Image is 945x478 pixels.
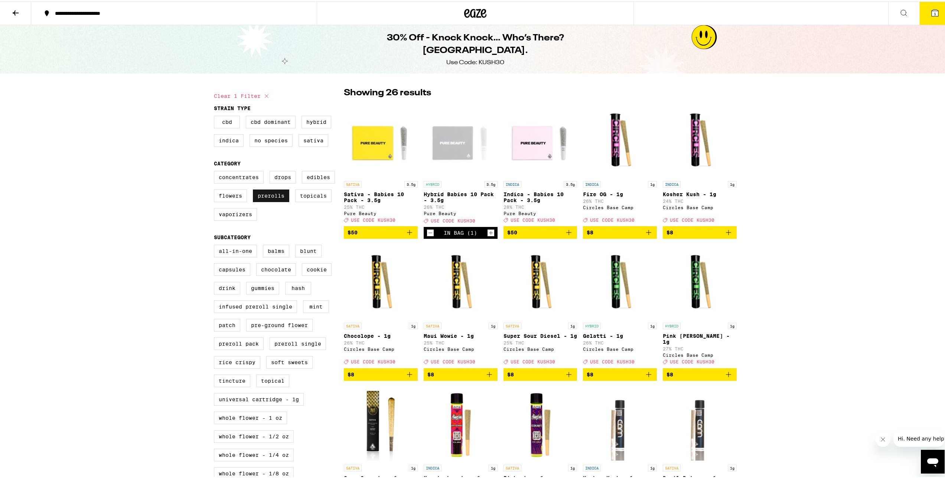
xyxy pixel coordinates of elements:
label: Flowers [214,188,247,201]
img: CAM - Devil Driver - 1g [663,385,737,459]
button: Clear 1 filter [214,85,271,104]
p: 1g [489,321,498,328]
span: $8 [587,228,593,234]
label: Drops [270,169,296,182]
p: SATIVA [344,179,362,186]
label: Hash [285,280,311,293]
button: Decrement [427,228,434,235]
label: Prerolls [253,188,289,201]
label: Sativa [299,133,328,145]
span: $50 [348,228,358,234]
p: SATIVA [504,463,521,470]
img: Circles Base Camp - Pink Runtz - 1g [663,243,737,317]
label: Hybrid [302,114,331,127]
label: Cookie [302,262,332,274]
button: Add to bag [663,367,737,379]
div: Use Code: KUSH30 [446,57,504,65]
p: 1g [568,321,577,328]
img: Circles Base Camp - Maui Wowie - 1g [424,243,498,317]
p: INDICA [424,463,441,470]
span: Hi. Need any help? [4,5,53,11]
p: 24% THC [663,197,737,202]
span: USE CODE KUSH30 [511,216,555,221]
iframe: Button to launch messaging window [921,448,945,472]
img: Pure Beauty - Indica - Babies 10 Pack - 3.5g [504,102,577,176]
img: Alien Labs - Biskante - 1g [504,385,577,459]
button: Add to bag [424,367,498,379]
a: Open page for Fire OG - 1g from Circles Base Camp [583,102,657,225]
span: USE CODE KUSH30 [590,216,635,221]
p: 3.5g [564,179,577,186]
p: Indica - Babies 10 Pack - 3.5g [504,190,577,202]
label: Tincture [214,373,250,386]
span: USE CODE KUSH30 [670,358,714,363]
legend: Subcategory [214,233,251,239]
label: Concentrates [214,169,264,182]
p: INDICA [583,179,601,186]
div: Circles Base Camp [663,351,737,356]
img: CAM - Kosher Kush - 1g [583,385,657,459]
p: HYBRID [583,321,601,328]
a: Open page for Maui Wowie - 1g from Circles Base Camp [424,243,498,366]
label: Infused Preroll Single [214,299,297,311]
iframe: Message from company [893,429,945,445]
legend: Category [214,159,241,165]
label: CBD Dominant [246,114,296,127]
h1: 30% Off - Knock Knock… Who’s There? [GEOGRAPHIC_DATA]. [340,30,610,56]
label: CBD [214,114,240,127]
label: Capsules [214,262,250,274]
div: Circles Base Camp [663,204,737,208]
p: SATIVA [344,321,362,328]
div: Pure Beauty [344,210,418,214]
a: Open page for Kosher Kush - 1g from Circles Base Camp [663,102,737,225]
p: 26% THC [583,197,657,202]
iframe: Close message [876,431,890,445]
p: 26% THC [344,339,418,344]
p: SATIVA [344,463,362,470]
p: 1g [728,463,737,470]
a: Open page for Super Sour Diesel - 1g from Circles Base Camp [504,243,577,366]
img: Pure Beauty - Sativa - Babies 10 Pack - 3.5g [344,102,418,176]
p: INDICA [504,179,521,186]
label: Patch [214,317,240,330]
span: $8 [667,228,673,234]
label: Rice Crispy [214,355,260,367]
div: Circles Base Camp [344,345,418,350]
div: Circles Base Camp [583,204,657,208]
img: Circles Base Camp - Super Sour Diesel - 1g [504,243,577,317]
p: 1g [409,321,418,328]
label: All-In-One [214,243,257,256]
span: $8 [507,370,514,376]
span: $8 [427,370,434,376]
label: Edibles [302,169,335,182]
p: SATIVA [663,463,681,470]
label: Topical [256,373,289,386]
label: Vaporizers [214,207,257,219]
span: USE CODE KUSH30 [431,358,475,363]
p: 1g [648,179,657,186]
p: 25% THC [344,203,418,208]
p: Fire OG - 1g [583,190,657,196]
a: Open page for Gelatti - 1g from Circles Base Camp [583,243,657,366]
span: USE CODE KUSH30 [511,358,555,363]
span: USE CODE KUSH30 [351,216,395,221]
p: 1g [568,463,577,470]
img: Circles Base Camp - Kosher Kush - 1g [663,102,737,176]
span: USE CODE KUSH30 [670,216,714,221]
button: Increment [487,228,495,235]
p: 1g [648,321,657,328]
span: $50 [507,228,517,234]
a: Open page for Indica - Babies 10 Pack - 3.5g from Pure Beauty [504,102,577,225]
button: Add to bag [504,367,577,379]
label: Mint [303,299,329,311]
label: Drink [214,280,240,293]
p: 3.5g [484,179,498,186]
legend: Strain Type [214,104,251,110]
p: Chocolope - 1g [344,332,418,337]
a: Open page for Chocolope - 1g from Circles Base Camp [344,243,418,366]
button: Add to bag [583,225,657,237]
a: Open page for Sativa - Babies 10 Pack - 3.5g from Pure Beauty [344,102,418,225]
img: Maven Genetics - Sour Sangria - 1g [344,385,418,459]
button: Add to bag [344,367,418,379]
p: 28% THC [504,203,577,208]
